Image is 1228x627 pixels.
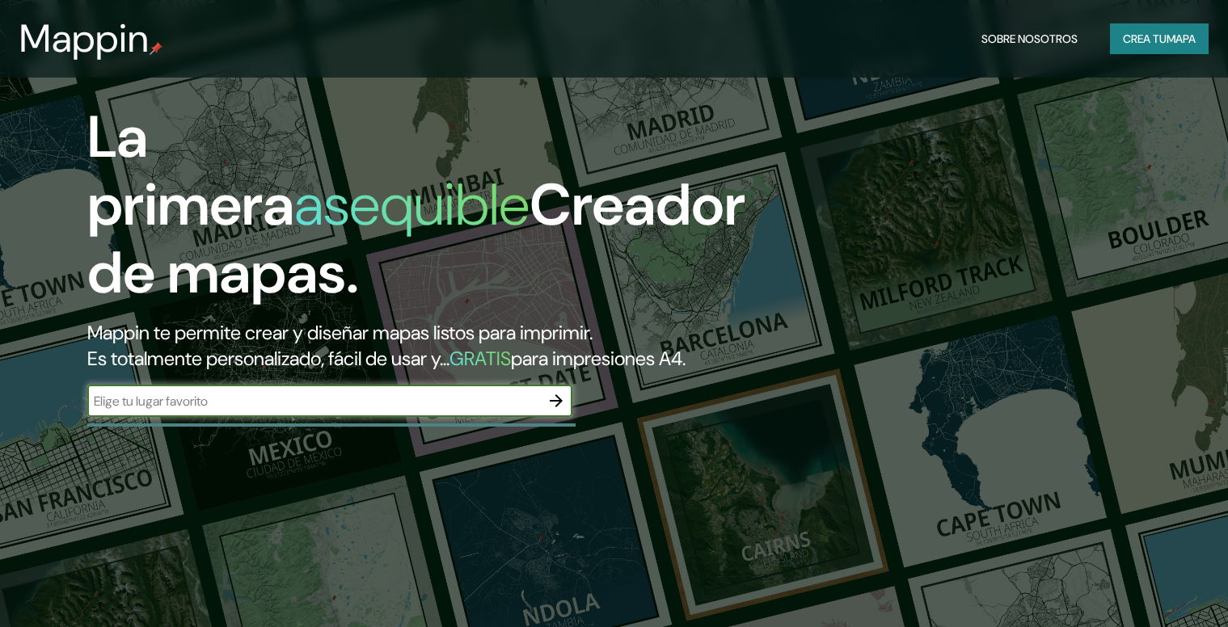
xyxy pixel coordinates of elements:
font: Mappin [19,13,150,64]
font: para impresiones A4. [511,346,686,371]
font: mapa [1167,32,1196,46]
font: asequible [294,167,530,242]
input: Elige tu lugar favorito [87,392,540,410]
font: Creador de mapas. [87,167,745,310]
iframe: Lanzador de widgets de ayuda [1084,564,1210,609]
font: Es totalmente personalizado, fácil de usar y... [87,346,449,371]
img: pin de mapeo [150,42,162,55]
font: GRATIS [449,346,511,371]
button: Sobre nosotros [975,23,1084,54]
font: Mappin te permite crear y diseñar mapas listos para imprimir. [87,320,593,345]
font: Sobre nosotros [981,32,1078,46]
button: Crea tumapa [1110,23,1209,54]
font: Crea tu [1123,32,1167,46]
font: La primera [87,99,294,242]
